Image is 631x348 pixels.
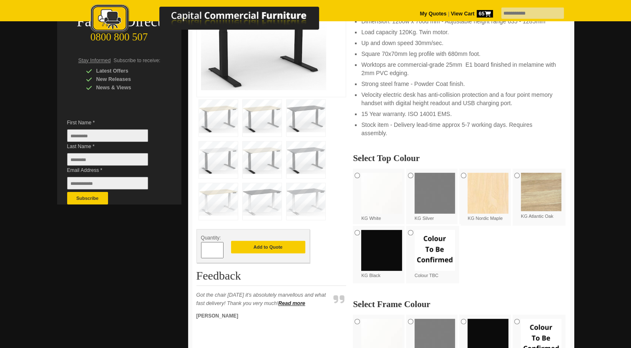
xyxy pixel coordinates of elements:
div: 0800 800 507 [57,27,181,43]
li: Dimension: 1200w x 700d mm - Adjustable height range 635 - 1285mm [361,17,557,25]
li: Up and down speed 30mm/sec. [361,39,557,47]
span: Quantity: [201,235,221,241]
div: Factory Direct [57,16,181,28]
a: Read more [278,300,305,306]
img: Capital Commercial Furniture Logo [68,4,359,35]
a: Capital Commercial Furniture Logo [68,4,359,37]
img: KG White [361,173,402,214]
li: Strong steel frame - Powder Coat finish. [361,80,557,88]
input: Last Name * [67,153,148,166]
label: KG Atlantic Oak [521,173,562,219]
span: 65 [477,10,493,18]
li: Velocity electric desk has anti-collision protection and a four point memory handset with digital... [361,91,557,107]
li: Square 70x70mm leg profile with 680mm foot. [361,50,557,58]
span: First Name * [67,119,161,127]
h2: Select Top Colour [353,154,566,162]
label: KG Nordic Maple [468,173,508,222]
h2: Feedback [196,270,347,286]
span: Email Address * [67,166,161,174]
label: KG White [361,173,402,222]
img: KG Nordic Maple [468,173,508,214]
label: KG Silver [415,173,455,222]
div: Latest Offers [86,67,165,75]
li: Worktops are commercial-grade 25mm E1 board finished in melamine with 2mm PVC edging. [361,61,557,77]
input: Email Address * [67,177,148,189]
img: KG Silver [415,173,455,214]
p: [PERSON_NAME] [196,312,330,320]
label: Colour TBC [415,230,455,279]
span: Last Name * [67,142,161,151]
li: Load capacity 120Kg. Twin motor. [361,28,557,36]
img: Colour TBC [415,230,455,271]
button: Subscribe [67,192,108,204]
button: Add to Quote [231,241,305,253]
img: KG Black [361,230,402,271]
span: Subscribe to receive: [113,58,160,63]
span: Stock item - Delivery lead-time approx 5-7 working days. Requires assembly. [361,121,532,136]
div: New Releases [86,75,165,83]
img: KG Atlantic Oak [521,173,562,211]
input: First Name * [67,129,148,142]
h2: Select Frame Colour [353,300,566,308]
span: Stay Informed [78,58,111,63]
li: 15 Year warranty. ISO 14001 EMS. [361,110,557,118]
a: My Quotes [420,11,447,17]
strong: View Cart [451,11,493,17]
div: News & Views [86,83,165,92]
p: Got the chair [DATE] it's absolutely marvellous and what fast delivery! Thank you very much! [196,291,330,308]
a: View Cart65 [449,11,493,17]
label: KG Black [361,230,402,279]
